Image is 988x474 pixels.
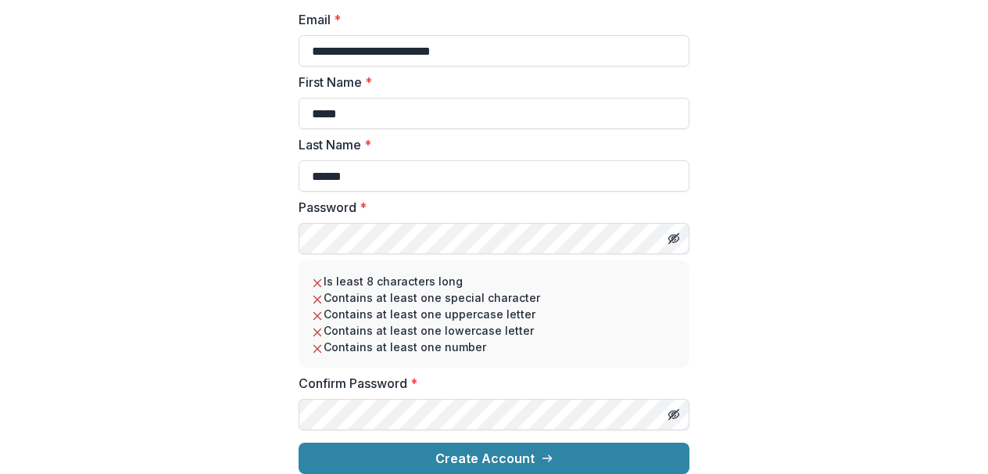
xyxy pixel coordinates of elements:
[311,322,677,339] li: Contains at least one lowercase letter
[299,443,689,474] button: Create Account
[299,374,680,393] label: Confirm Password
[311,306,677,322] li: Contains at least one uppercase letter
[311,289,677,306] li: Contains at least one special character
[311,339,677,355] li: Contains at least one number
[299,135,680,154] label: Last Name
[299,10,680,29] label: Email
[299,73,680,92] label: First Name
[661,402,686,427] button: Toggle password visibility
[299,198,680,217] label: Password
[311,273,677,289] li: Is least 8 characters long
[661,226,686,251] button: Toggle password visibility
